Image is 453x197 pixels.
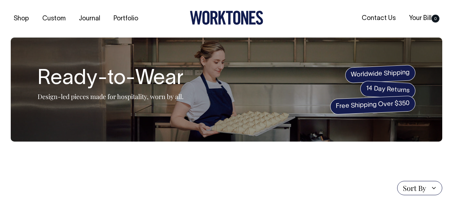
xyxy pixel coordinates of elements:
[111,13,141,25] a: Portfolio
[39,13,68,25] a: Custom
[11,13,32,25] a: Shop
[345,65,416,83] span: Worldwide Shipping
[359,13,399,24] a: Contact Us
[360,80,416,99] span: 14 Day Returns
[76,13,103,25] a: Journal
[432,15,439,23] span: 0
[38,92,184,101] p: Design-led pieces made for hospitality, worn by all.
[403,184,426,192] span: Sort By
[406,13,442,24] a: Your Bill0
[38,68,184,90] h1: Ready-to-Wear
[330,95,416,115] span: Free Shipping Over $350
